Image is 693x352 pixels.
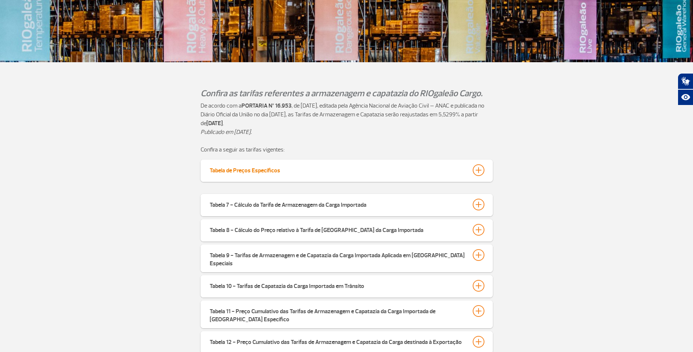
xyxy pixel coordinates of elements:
[210,199,366,209] div: Tabela 7 - Cálculo da Tarifa de Armazenagem da Carga Importada
[678,73,693,105] div: Plugin de acessibilidade da Hand Talk.
[201,87,493,100] p: Confira as tarifas referentes a armazenagem e capatazia do RIOgaleão Cargo.
[210,336,462,346] div: Tabela 12 - Preço Cumulativo das Tarifas de Armazenagem e Capatazia da Carga destinada à Exportação
[209,198,484,211] button: Tabela 7 - Cálculo da Tarifa de Armazenagem da Carga Importada
[210,224,423,234] div: Tabela 8 - Cálculo do Preço relativo à Tarifa de [GEOGRAPHIC_DATA] da Carga Importada
[209,224,484,236] button: Tabela 8 - Cálculo do Preço relativo à Tarifa de [GEOGRAPHIC_DATA] da Carga Importada
[201,128,252,136] em: Publicado em [DATE].
[209,249,484,268] button: Tabela 9 - Tarifas de Armazenagem e de Capatazia da Carga Importada Aplicada em [GEOGRAPHIC_DATA]...
[206,120,223,127] strong: [DATE]
[209,305,484,324] button: Tabela 11 - Preço Cumulativo das Tarifas de Armazenagem e Capatazia da Carga Importada de [GEOGRA...
[678,73,693,89] button: Abrir tradutor de língua de sinais.
[201,145,493,154] p: Confira a seguir as tarifas vigentes:
[210,280,364,290] div: Tabela 10 - Tarifas de Capatazia da Carga Importada em Trânsito
[209,336,484,348] button: Tabela 12 - Preço Cumulativo das Tarifas de Armazenagem e Capatazia da Carga destinada à Exportação
[209,280,484,292] button: Tabela 10 - Tarifas de Capatazia da Carga Importada em Trânsito
[678,89,693,105] button: Abrir recursos assistivos.
[210,305,465,323] div: Tabela 11 - Preço Cumulativo das Tarifas de Armazenagem e Capatazia da Carga Importada de [GEOGRA...
[201,101,493,128] p: De acordo com a , de [DATE], editada pela Agência Nacional de Aviação Civil – ANAC e publicada no...
[210,164,280,175] div: Tabela de Preços Específicos
[210,249,465,267] div: Tabela 9 - Tarifas de Armazenagem e de Capatazia da Carga Importada Aplicada em [GEOGRAPHIC_DATA]...
[209,164,484,176] button: Tabela de Preços Específicos
[241,102,292,109] strong: PORTARIA Nº 16.953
